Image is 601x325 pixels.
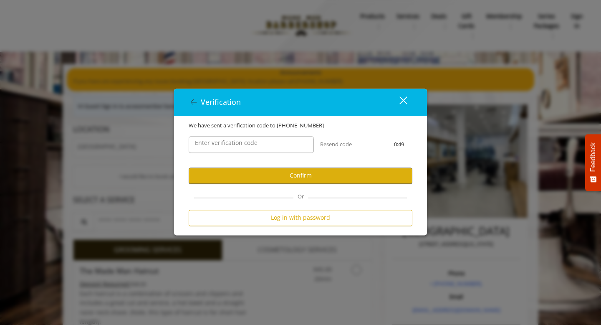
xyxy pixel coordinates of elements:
div: 0:49 [379,140,419,149]
button: close dialog [384,94,412,111]
input: verificationCodeText [189,136,314,153]
span: Or [293,193,308,200]
div: We have sent a verification code to [PHONE_NUMBER] [182,121,419,130]
button: Resend code [320,140,352,149]
button: Confirm [189,168,412,184]
button: Feedback - Show survey [585,134,601,191]
span: Verification [201,97,241,107]
span: Feedback [589,142,597,172]
button: Log in with password [189,210,412,226]
div: close dialog [390,96,407,109]
label: Enter verification code [191,138,262,147]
